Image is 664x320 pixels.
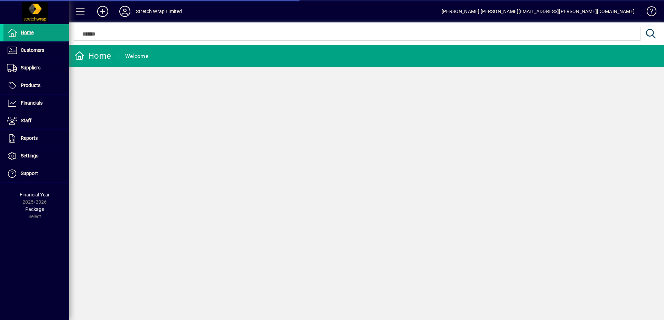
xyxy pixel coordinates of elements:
[442,6,635,17] div: [PERSON_NAME] [PERSON_NAME][EMAIL_ADDRESS][PERSON_NAME][DOMAIN_NAME]
[21,47,44,53] span: Customers
[21,135,38,141] span: Reports
[25,206,44,212] span: Package
[21,171,38,176] span: Support
[3,95,69,112] a: Financials
[21,153,38,158] span: Settings
[3,112,69,129] a: Staff
[136,6,182,17] div: Stretch Wrap Limited
[3,59,69,77] a: Suppliers
[3,77,69,94] a: Products
[92,5,114,18] button: Add
[20,192,50,197] span: Financial Year
[21,118,31,123] span: Staff
[3,147,69,165] a: Settings
[114,5,136,18] button: Profile
[21,30,34,35] span: Home
[21,65,40,70] span: Suppliers
[642,1,655,24] a: Knowledge Base
[3,130,69,147] a: Reports
[125,51,148,62] div: Welcome
[21,83,40,88] span: Products
[3,165,69,182] a: Support
[21,100,43,106] span: Financials
[3,42,69,59] a: Customers
[74,50,111,61] div: Home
